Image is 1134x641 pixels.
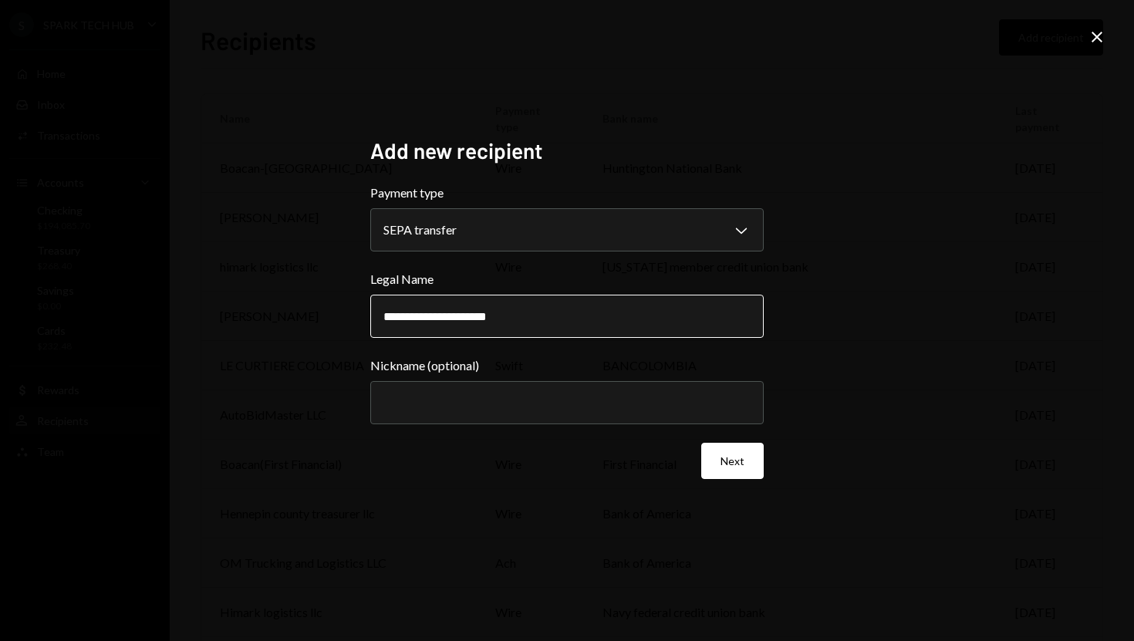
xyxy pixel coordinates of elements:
[370,356,764,375] label: Nickname (optional)
[370,208,764,251] button: Payment type
[370,136,764,166] h2: Add new recipient
[701,443,764,479] button: Next
[370,270,764,288] label: Legal Name
[370,184,764,202] label: Payment type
